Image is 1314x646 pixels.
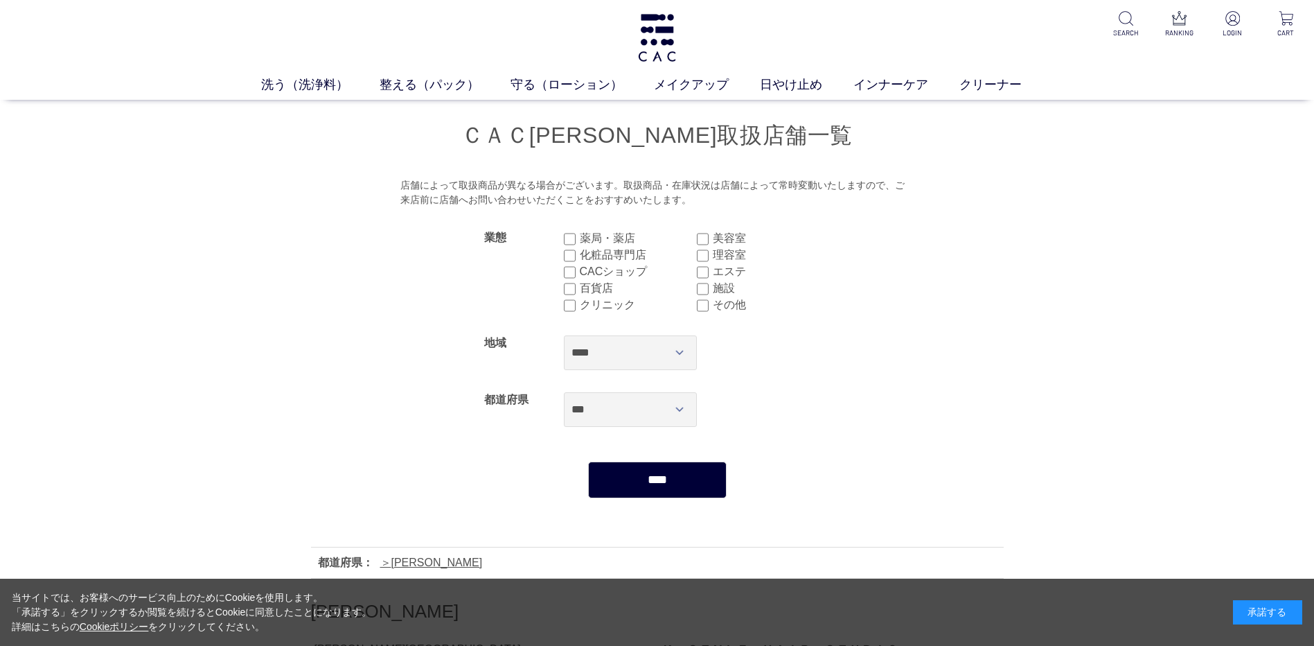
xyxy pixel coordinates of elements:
a: 日やけ止め [760,76,853,94]
label: 地域 [484,337,506,349]
label: エステ [713,263,830,280]
a: LOGIN [1216,11,1250,38]
p: LOGIN [1216,28,1250,38]
div: 承諾する [1233,600,1302,625]
a: RANKING [1162,11,1196,38]
h1: ＣＡＣ[PERSON_NAME]取扱店舗一覧 [311,121,1004,150]
a: [PERSON_NAME] [380,557,483,568]
p: RANKING [1162,28,1196,38]
label: 都道府県 [484,394,529,405]
label: 施設 [713,280,830,297]
label: 業態 [484,232,506,243]
a: インナーケア [853,76,959,94]
label: 百貨店 [580,280,697,297]
a: CART [1269,11,1303,38]
label: その他 [713,297,830,313]
p: CART [1269,28,1303,38]
a: SEARCH [1109,11,1143,38]
label: クリニック [580,297,697,313]
label: 美容室 [713,230,830,247]
a: 洗う（洗浄料） [261,76,380,94]
a: メイクアップ [654,76,760,94]
a: 整える（パック） [380,76,510,94]
label: 化粧品専門店 [580,247,697,263]
a: 守る（ローション） [510,76,654,94]
a: Cookieポリシー [80,621,149,632]
div: 店舗によって取扱商品が異なる場合がございます。取扱商品・在庫状況は店舗によって常時変動いたしますので、ご来店前に店舗へお問い合わせいただくことをおすすめいたします。 [400,178,914,208]
img: logo [636,14,678,62]
div: 都道府県： [318,555,373,571]
div: 当サイトでは、お客様へのサービス向上のためにCookieを使用します。 「承諾する」をクリックするか閲覧を続けるとCookieに同意したことになります。 詳細はこちらの をクリックしてください。 [12,591,372,634]
p: SEARCH [1109,28,1143,38]
a: クリーナー [959,76,1053,94]
label: CACショップ [580,263,697,280]
label: 薬局・薬店 [580,230,697,247]
label: 理容室 [713,247,830,263]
